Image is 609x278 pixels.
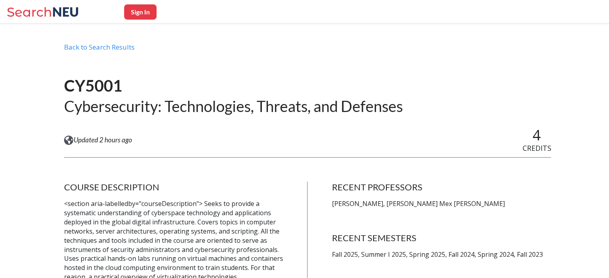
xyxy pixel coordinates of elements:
h4: RECENT PROFESSORS [332,182,551,193]
h2: Cybersecurity: Technologies, Threats, and Defenses [64,96,403,116]
h1: CY5001 [64,76,403,96]
div: Back to Search Results [64,43,551,58]
span: CREDITS [522,143,551,153]
h4: RECENT SEMESTERS [332,232,551,244]
p: [PERSON_NAME], [PERSON_NAME] Mex [PERSON_NAME] [332,199,551,208]
span: 4 [533,125,541,145]
span: Updated 2 hours ago [74,136,132,144]
button: Sign In [124,4,157,20]
p: Fall 2025, Summer I 2025, Spring 2025, Fall 2024, Spring 2024, Fall 2023 [332,250,551,259]
h4: COURSE DESCRIPTION [64,182,283,193]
